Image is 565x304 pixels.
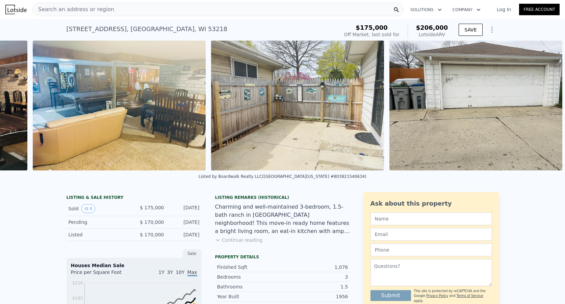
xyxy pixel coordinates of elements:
button: Submit [370,290,411,301]
div: [STREET_ADDRESS] , [GEOGRAPHIC_DATA] , WI 53218 [67,24,228,34]
div: Year Built [217,293,283,300]
div: Off Market, last sold for [344,31,400,38]
a: Log In [489,6,519,13]
span: 3Y [167,270,173,275]
div: Charming and well-maintained 3-bedroom, 1.5-bath ranch in [GEOGRAPHIC_DATA] neighborhood! This mo... [215,203,350,235]
div: [DATE] [170,204,200,213]
div: 3 [283,274,348,280]
img: Sale: 154103743 Parcel: 101549642 [33,41,206,170]
a: Terms of Service [457,294,483,298]
div: Price per Square Foot [71,269,134,280]
div: Listed [69,231,129,238]
button: SAVE [459,24,482,36]
div: [DATE] [170,231,200,238]
span: 10Y [176,270,184,275]
span: $ 170,000 [140,219,164,225]
div: Property details [215,254,350,260]
a: Privacy Policy [426,294,448,298]
span: Search an address or region [33,5,114,14]
div: Ask about this property [370,199,492,208]
button: View historical data [81,204,96,213]
div: [DATE] [170,219,200,226]
div: 1,076 [283,264,348,271]
input: Phone [370,243,492,256]
span: $ 175,000 [140,205,164,210]
div: Sale [183,249,202,258]
tspan: $183 [72,296,83,301]
div: This site is protected by reCAPTCHA and the Google and apply. [414,289,492,303]
button: Show Options [485,23,499,37]
div: Listing Remarks (Historical) [215,195,350,200]
input: Email [370,228,492,241]
div: Listed by Boardwalk Realty LLC ([GEOGRAPHIC_DATA][US_STATE] #803821540634) [199,174,366,179]
div: Bathrooms [217,283,283,290]
tspan: $229 [72,281,83,285]
img: Sale: 154103743 Parcel: 101549642 [211,41,384,170]
img: Lotside [5,5,27,14]
div: Sold [69,204,129,213]
div: Houses Median Sale [71,262,197,269]
span: $ 170,000 [140,232,164,237]
button: Solutions [405,4,447,16]
span: $175,000 [356,24,388,31]
span: Max [187,270,197,276]
input: Name [370,212,492,225]
div: Bedrooms [217,274,283,280]
div: Pending [69,219,129,226]
span: $206,000 [416,24,448,31]
div: LISTING & SALE HISTORY [67,195,202,202]
div: Lotside ARV [416,31,448,38]
button: Company [447,4,486,16]
img: Sale: 154103743 Parcel: 101549642 [389,41,562,170]
div: 1956 [283,293,348,300]
a: Free Account [519,4,560,15]
div: Finished Sqft [217,264,283,271]
span: 1Y [158,270,164,275]
button: Continue reading [215,237,263,243]
div: 1.5 [283,283,348,290]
